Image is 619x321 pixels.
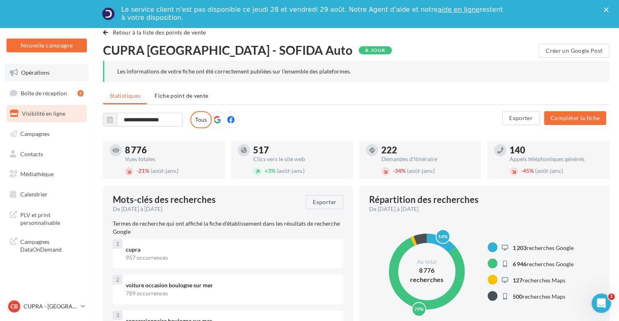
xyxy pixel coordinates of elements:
span: (août-janv.) [407,167,435,174]
span: 3% [264,167,275,174]
img: Profile image for Service-Client [102,7,115,20]
div: 8 776 [125,146,218,155]
div: 2 [113,275,123,284]
div: 2 [77,90,84,97]
div: Vues totales [125,156,218,162]
div: À jour [359,46,392,54]
span: 45% [521,167,534,174]
a: aide en ligne [438,6,479,13]
a: Boîte de réception2 [5,84,88,102]
span: Médiathèque [20,170,54,177]
span: 127 [513,276,522,283]
span: Campagnes [20,130,49,137]
span: 34% [393,167,406,174]
span: Campagnes DataOnDemand [20,236,84,254]
button: Exporter [306,195,343,209]
p: CUPRA - [GEOGRAPHIC_DATA] [24,302,77,310]
span: - [521,167,523,174]
span: + [264,167,268,174]
a: Opérations [5,64,88,81]
button: Créer un Google Post [539,44,609,58]
button: Exporter [502,111,539,125]
button: Retour à la liste des points de vente [103,28,209,37]
span: recherches Google [513,244,574,251]
div: De [DATE] à [DATE] [369,205,593,213]
a: Calendrier [5,186,88,203]
div: Appels téléphoniques générés [509,156,603,162]
a: Visibilité en ligne [5,105,88,122]
a: Médiathèque [5,166,88,183]
a: PLV et print personnalisable [5,206,88,230]
span: (août-janv.) [277,167,305,174]
span: Visibilité en ligne [22,110,65,117]
span: recherches Google [513,260,574,267]
span: CUPRA [GEOGRAPHIC_DATA] - SOFIDA Auto [103,44,352,56]
span: - [393,167,395,174]
div: De [DATE] à [DATE] [113,205,299,213]
span: 1 203 [513,244,527,251]
span: Contacts [20,150,43,157]
span: 6 946 [513,260,527,267]
a: CB CUPRA - [GEOGRAPHIC_DATA] [6,299,87,314]
span: Boîte de réception [21,89,67,96]
span: recherches Maps [513,293,565,299]
iframe: Intercom live chat [591,293,611,313]
span: Fiche point de vente [155,92,208,99]
p: Termes de recherche qui ont affiché la fiche d'établissement dans les résultats de recherche Google [113,220,343,236]
span: 2 [608,293,615,300]
div: 222 [381,146,475,155]
div: voiture occasion boulogne sur mer [126,281,337,289]
button: Nouvelle campagne [6,39,87,52]
div: 140 [509,146,603,155]
div: Clics vers le site web [253,156,346,162]
span: (août-janv.) [535,167,563,174]
div: Demandes d'itinéraire [381,156,475,162]
div: Fermer [604,7,612,12]
div: 3 [113,310,123,320]
span: CB [11,302,18,310]
span: 500 [513,293,522,299]
button: Compléter la fiche [544,111,606,125]
span: (août-janv.) [150,167,178,174]
span: recherches Maps [513,276,565,283]
div: 957 occurrences [126,254,337,262]
span: PLV et print personnalisable [20,209,84,227]
span: Mots-clés des recherches [113,195,216,204]
a: Compléter la fiche [541,114,609,121]
a: Campagnes [5,125,88,142]
span: Opérations [21,69,49,76]
div: Les informations de votre fiche ont été correctement publiées sur l’ensemble des plateformes. [117,67,596,75]
span: - [136,167,138,174]
div: 789 occurrences [126,289,337,297]
div: Répartition des recherches [369,195,479,204]
div: Le service client n'est pas disponible ce jeudi 28 et vendredi 29 août. Notre Agent d'aide et not... [121,6,504,22]
div: cupra [126,246,337,254]
a: Campagnes DataOnDemand [5,233,88,257]
div: 1 [113,239,123,249]
span: Retour à la liste des points de vente [113,29,206,36]
div: 517 [253,146,346,155]
a: Contacts [5,146,88,163]
span: 21% [136,167,149,174]
span: Calendrier [20,191,47,198]
label: Tous [190,111,212,128]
